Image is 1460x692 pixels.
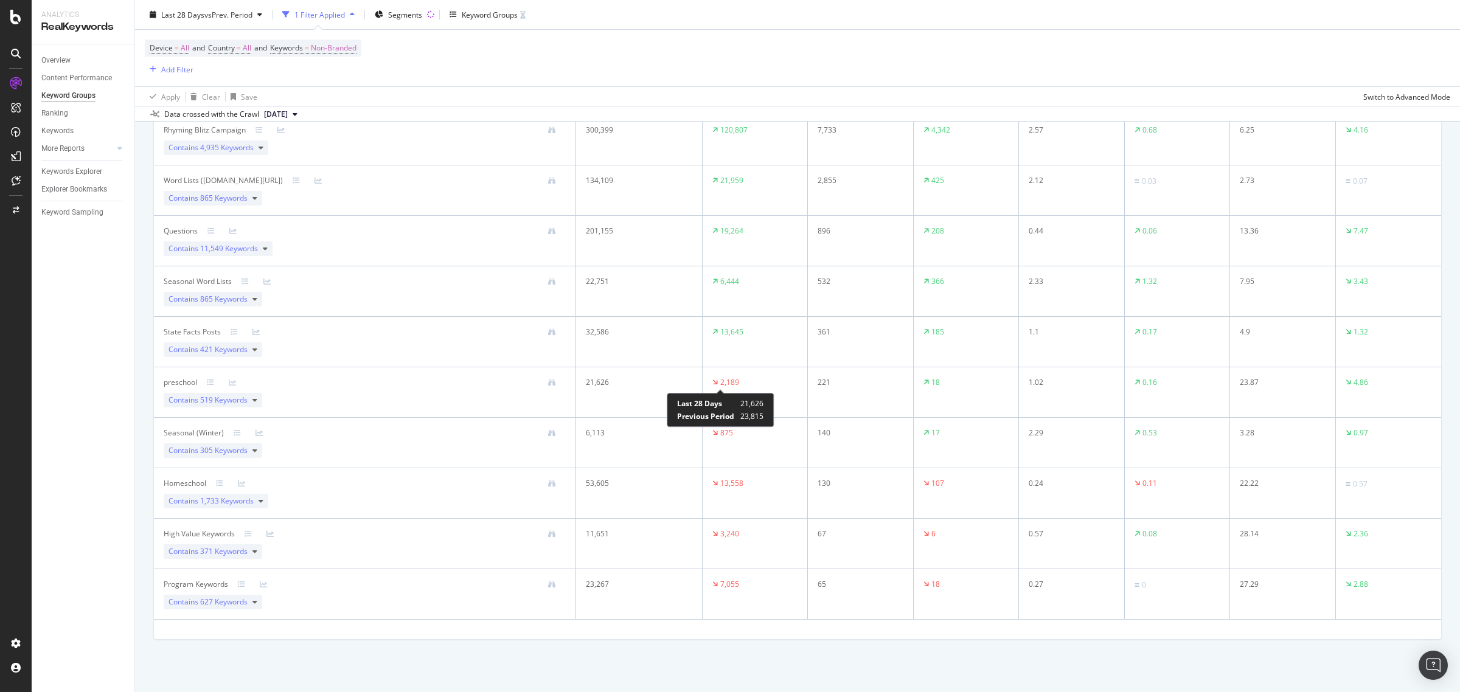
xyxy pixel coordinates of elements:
div: Keyword Sampling [41,206,103,219]
img: Equal [1346,179,1350,183]
div: 27.29 [1240,579,1316,590]
button: Add Filter [145,62,193,77]
span: Contains [169,344,248,355]
div: 1.02 [1029,377,1105,388]
span: 21,626 [740,398,763,409]
div: 0.08 [1142,528,1157,539]
div: 19,264 [720,226,743,237]
a: Explorer Bookmarks [41,183,126,196]
span: 519 Keywords [200,395,248,405]
div: 7.47 [1354,226,1368,237]
span: vs Prev. Period [204,9,252,19]
div: 13,558 [720,478,743,489]
span: Device [150,43,173,53]
div: 2,855 [818,175,894,186]
span: 11,549 Keywords [200,243,258,254]
span: 371 Keywords [200,546,248,556]
div: 2.12 [1029,175,1105,186]
div: 7.95 [1240,276,1316,287]
div: 0.06 [1142,226,1157,237]
button: Clear [186,87,220,106]
div: High Value Keywords [164,528,235,539]
div: 32,586 [586,327,682,337]
span: Contains [169,496,254,507]
span: and [254,43,267,53]
span: Keywords [270,43,303,53]
a: Keyword Sampling [41,206,126,219]
div: State Facts Posts [164,327,221,337]
div: 21,626 [586,377,682,388]
span: Last 28 Days [161,9,204,19]
div: Keyword Groups [462,9,518,19]
div: Questions [164,226,198,237]
span: Contains [169,142,254,153]
div: 2.73 [1240,175,1316,186]
div: 208 [931,226,944,237]
div: 22.22 [1240,478,1316,489]
div: 23,267 [586,579,682,590]
span: = [175,43,179,53]
span: All [181,40,189,57]
div: 0.53 [1142,427,1157,438]
div: 2.33 [1029,276,1105,287]
span: 1,733 Keywords [200,496,254,506]
div: 361 [818,327,894,337]
a: Keyword Groups [41,89,126,102]
div: Seasonal (Winter) [164,427,224,438]
div: 53,605 [586,478,682,489]
div: 0.97 [1354,427,1368,438]
div: 425 [931,175,944,186]
div: Program Keywords [164,579,228,590]
span: 865 Keywords [200,193,248,203]
div: Homeschool [164,478,206,489]
button: [DATE] [259,107,302,122]
span: 23,815 [740,411,763,421]
a: Ranking [41,107,126,120]
div: 0 [1142,580,1146,590]
div: Rhyming Blitz Campaign [164,125,246,136]
div: 3.28 [1240,427,1316,438]
div: 221 [818,377,894,388]
div: 1.32 [1354,327,1368,337]
div: 18 [931,579,940,590]
div: 3,240 [720,528,739,539]
span: Contains [169,546,248,557]
div: 875 [720,427,733,438]
div: Open Intercom Messenger [1419,651,1448,680]
div: 6,444 [720,276,739,287]
div: Seasonal Word Lists [164,276,232,287]
div: 120,807 [720,125,748,136]
a: Keywords [41,125,126,137]
span: Country [208,43,235,53]
div: 0.03 [1142,176,1156,187]
div: 2.29 [1029,427,1105,438]
div: Keywords [41,125,74,137]
div: 0.16 [1142,377,1157,388]
div: Content Performance [41,72,112,85]
div: 17 [931,427,940,438]
span: Contains [169,445,248,456]
div: 4.16 [1354,125,1368,136]
div: 0.11 [1142,478,1157,489]
span: Contains [169,243,258,254]
div: 23.87 [1240,377,1316,388]
div: 0.07 [1353,176,1368,187]
a: Overview [41,54,126,67]
div: Explorer Bookmarks [41,183,107,196]
div: 2.36 [1354,528,1368,539]
div: Save [241,91,257,102]
div: preschool [164,377,197,388]
div: Word Lists (ABCmouse.com/learn) [164,175,283,186]
span: 305 Keywords [200,445,248,455]
div: 0.24 [1029,478,1105,489]
button: Keyword Groups [445,5,530,24]
span: Segments [388,9,422,19]
div: Add Filter [161,64,193,74]
div: 2.57 [1029,125,1105,136]
div: 21,959 [720,175,743,186]
div: 130 [818,478,894,489]
div: Clear [202,91,220,102]
div: 0.44 [1029,226,1105,237]
img: Equal [1346,482,1350,486]
span: 2025 Sep. 21st [264,109,288,120]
